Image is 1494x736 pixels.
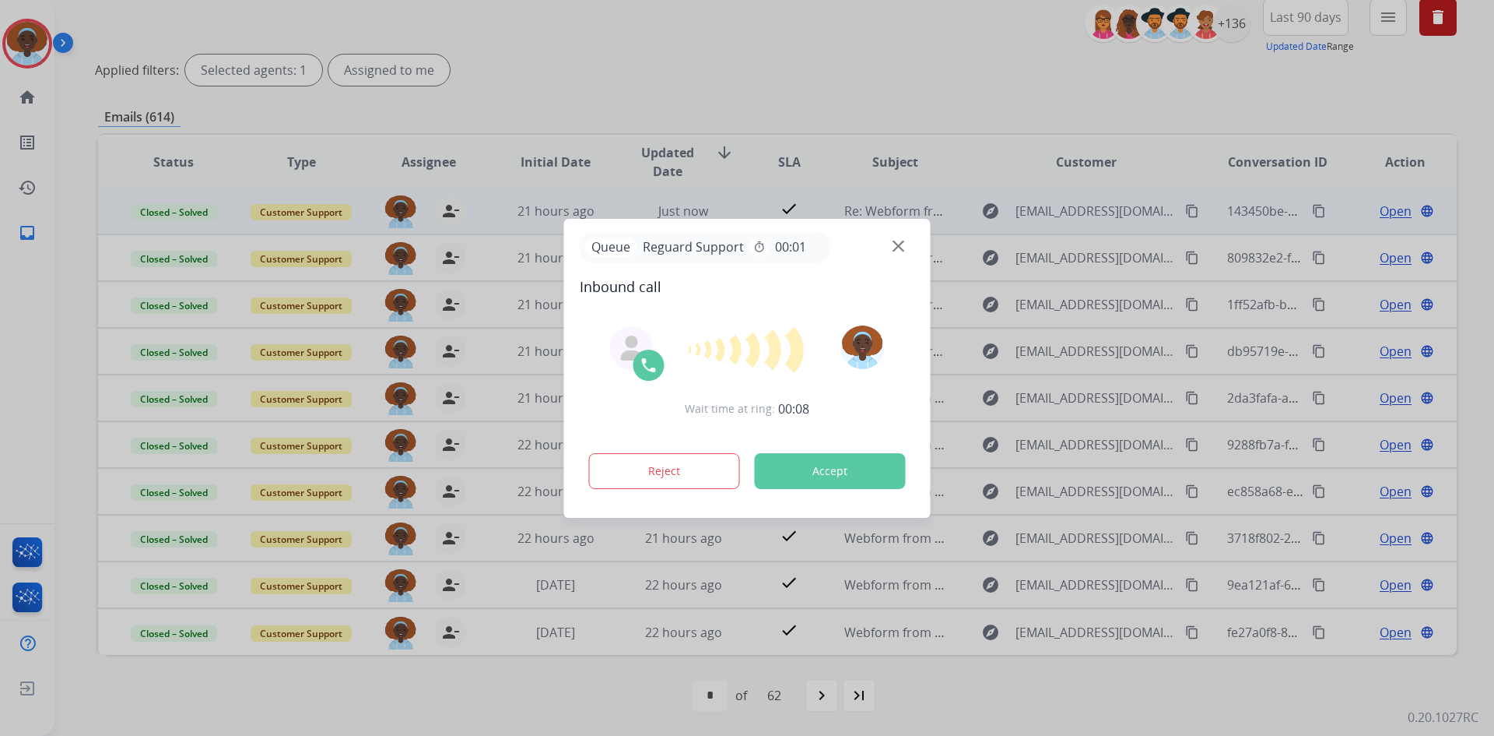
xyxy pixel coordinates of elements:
[893,240,904,252] img: close-button
[840,326,884,369] img: avatar
[619,336,644,361] img: agent-avatar
[778,400,809,418] span: 00:08
[589,453,740,489] button: Reject
[755,453,906,489] button: Accept
[685,401,775,417] span: Wait time at ring:
[586,238,637,257] p: Queue
[580,276,915,298] span: Inbound call
[775,238,806,256] span: 00:01
[753,241,766,253] mat-icon: timer
[640,356,658,375] img: call-icon
[637,238,750,256] span: Reguard Support
[1408,708,1478,727] p: 0.20.1027RC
